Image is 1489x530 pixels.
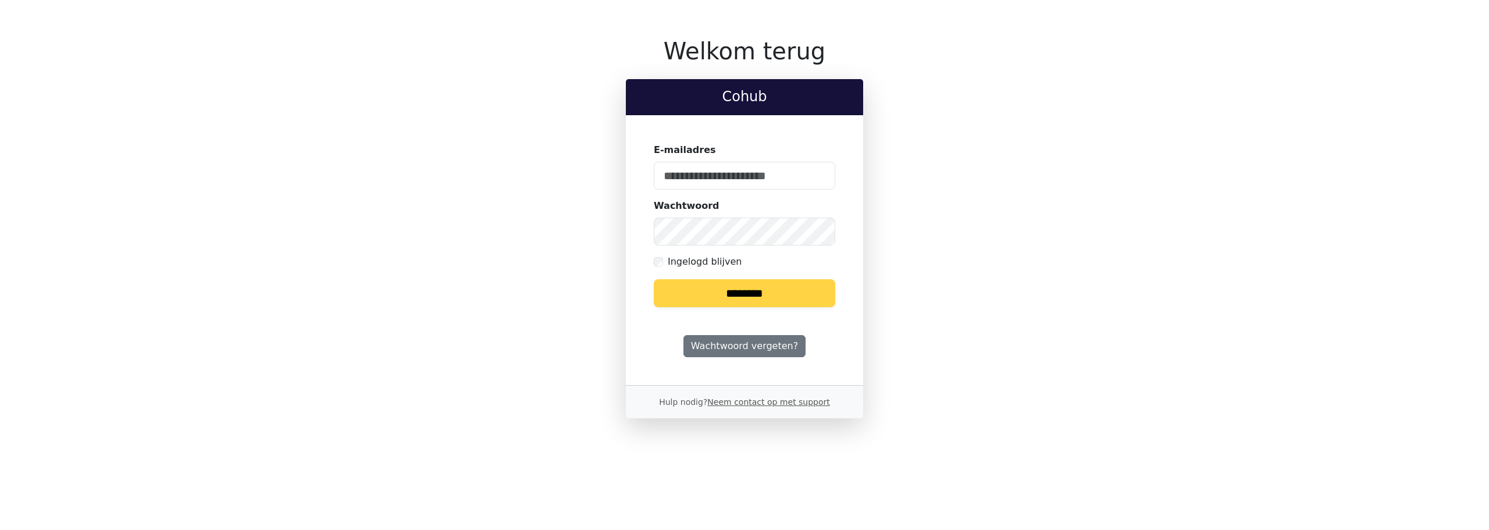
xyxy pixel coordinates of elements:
h2: Cohub [635,88,854,105]
a: Neem contact op met support [707,397,829,407]
label: Ingelogd blijven [668,255,742,269]
label: E-mailadres [654,143,716,157]
a: Wachtwoord vergeten? [683,335,806,357]
small: Hulp nodig? [659,397,830,407]
h1: Welkom terug [626,37,863,65]
label: Wachtwoord [654,199,719,213]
